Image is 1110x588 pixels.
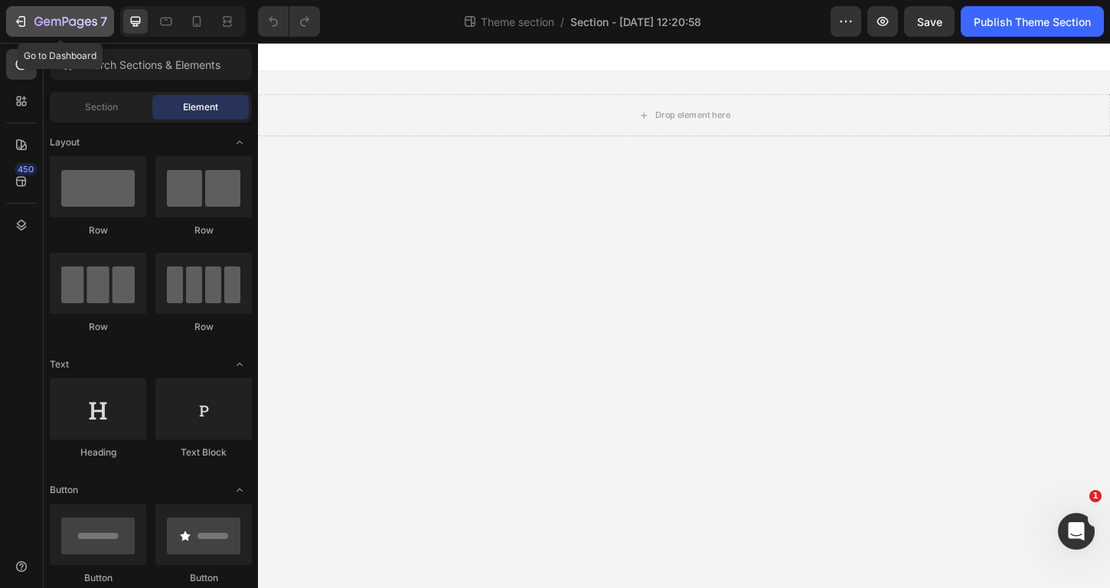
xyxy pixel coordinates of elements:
[570,14,701,30] span: Section - [DATE] 12:20:58
[1089,490,1102,502] span: 1
[227,478,252,502] span: Toggle open
[183,100,218,114] span: Element
[50,358,69,371] span: Text
[155,571,252,585] div: Button
[155,320,252,334] div: Row
[227,352,252,377] span: Toggle open
[50,224,146,237] div: Row
[50,483,78,497] span: Button
[904,6,955,37] button: Save
[560,14,564,30] span: /
[917,15,942,28] span: Save
[155,224,252,237] div: Row
[974,14,1091,30] div: Publish Theme Section
[50,446,146,459] div: Heading
[428,72,509,84] div: Drop element here
[50,571,146,585] div: Button
[258,6,320,37] div: Undo/Redo
[100,12,107,31] p: 7
[227,130,252,155] span: Toggle open
[6,6,114,37] button: 7
[155,446,252,459] div: Text Block
[85,100,118,114] span: Section
[50,49,252,80] input: Search Sections & Elements
[50,136,80,149] span: Layout
[15,163,37,175] div: 450
[1058,513,1095,550] iframe: Intercom live chat
[961,6,1104,37] button: Publish Theme Section
[258,43,1110,588] iframe: Design area
[50,320,146,334] div: Row
[478,14,557,30] span: Theme section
